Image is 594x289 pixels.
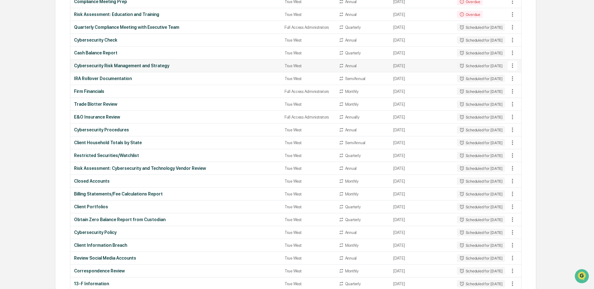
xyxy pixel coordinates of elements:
div: Cybersecurity Check [74,38,277,43]
div: True West [285,217,331,222]
div: Annually [345,115,359,119]
div: Scheduled for [DATE] [457,100,505,108]
div: SemiAnnual [345,76,365,81]
div: Review Social Media Accounts [74,256,277,261]
div: Client Information Breach [74,243,277,248]
div: Scheduled for [DATE] [457,88,505,95]
div: Monthly [345,192,359,196]
div: Quarterly Compliance Meeting with Executive Team [74,25,277,30]
div: Scheduled for [DATE] [457,36,505,44]
div: Scheduled for [DATE] [457,241,505,249]
div: Scheduled for [DATE] [457,75,505,82]
div: Scheduled for [DATE] [457,280,505,287]
div: True West [285,12,331,17]
div: True West [285,192,331,196]
td: [DATE] [389,124,453,136]
td: [DATE] [389,175,453,188]
td: [DATE] [389,8,453,21]
div: 🖐️ [6,79,11,84]
div: True West [285,269,331,273]
div: Scheduled for [DATE] [457,49,505,57]
div: True West [285,230,331,235]
div: Obtain Zero Balance Report from Custodian [74,217,277,222]
button: Start new chat [106,50,114,57]
div: Scheduled for [DATE] [457,152,505,159]
div: Trade Blotter Review [74,102,277,107]
div: Scheduled for [DATE] [457,126,505,134]
div: Scheduled for [DATE] [457,190,505,198]
span: Preclearance [12,79,40,85]
div: True West [285,63,331,68]
div: Monthly [345,89,359,94]
div: Risk Assessment: Cybersecurity and Technology Vendor Review [74,166,277,171]
div: Full Access Administrators [285,115,331,119]
div: Cybersecurity Procedures [74,127,277,132]
div: True West [285,153,331,158]
div: Scheduled for [DATE] [457,165,505,172]
div: Monthly [345,243,359,248]
td: [DATE] [389,111,453,124]
div: Quarterly [345,51,361,55]
div: Annual [345,63,357,68]
div: Scheduled for [DATE] [457,139,505,146]
div: Scheduled for [DATE] [457,62,505,69]
td: [DATE] [389,21,453,34]
div: True West [285,51,331,55]
div: 🗄️ [45,79,50,84]
span: Data Lookup [12,91,39,97]
div: Closed Accounts [74,179,277,184]
div: Restricted Securities/Watchlist [74,153,277,158]
iframe: Open customer support [574,268,591,285]
div: Overdue [457,11,483,18]
div: True West [285,243,331,248]
div: Billing Statements/Fee Calculations Report [74,191,277,196]
td: [DATE] [389,72,453,85]
div: True West [285,179,331,184]
td: [DATE] [389,188,453,200]
div: True West [285,166,331,171]
div: Scheduled for [DATE] [457,23,505,31]
td: [DATE] [389,59,453,72]
div: True West [285,281,331,286]
td: [DATE] [389,162,453,175]
span: Pylon [62,106,76,111]
td: [DATE] [389,85,453,98]
div: Annual [345,12,357,17]
a: 🗄️Attestations [43,76,80,88]
div: Annual [345,256,357,261]
td: [DATE] [389,226,453,239]
div: Client Household Totals by State [74,140,277,145]
div: Full Access Administrators [285,25,331,30]
a: 🔎Data Lookup [4,88,42,99]
div: Quarterly [345,217,361,222]
div: Scheduled for [DATE] [457,254,505,262]
div: Cybersecurity Policy [74,230,277,235]
td: [DATE] [389,136,453,149]
div: True West [285,128,331,132]
div: Scheduled for [DATE] [457,229,505,236]
div: Quarterly [345,153,361,158]
div: 🔎 [6,91,11,96]
div: 13-F Information [74,281,277,286]
div: Cybersecurity Risk Management and Strategy [74,63,277,68]
td: [DATE] [389,47,453,59]
div: Annual [345,166,357,171]
p: How can we help? [6,13,114,23]
span: Attestations [52,79,77,85]
div: Correspondence Review [74,268,277,273]
div: Scheduled for [DATE] [457,267,505,275]
div: Scheduled for [DATE] [457,203,505,210]
div: Monthly [345,269,359,273]
td: [DATE] [389,239,453,252]
td: [DATE] [389,200,453,213]
div: Cash Balance Report [74,50,277,55]
td: [DATE] [389,265,453,277]
div: True West [285,205,331,209]
div: Monthly [345,179,359,184]
td: [DATE] [389,34,453,47]
div: Annual [345,128,357,132]
div: SemiAnnual [345,140,365,145]
div: We're available if you need us! [21,54,79,59]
